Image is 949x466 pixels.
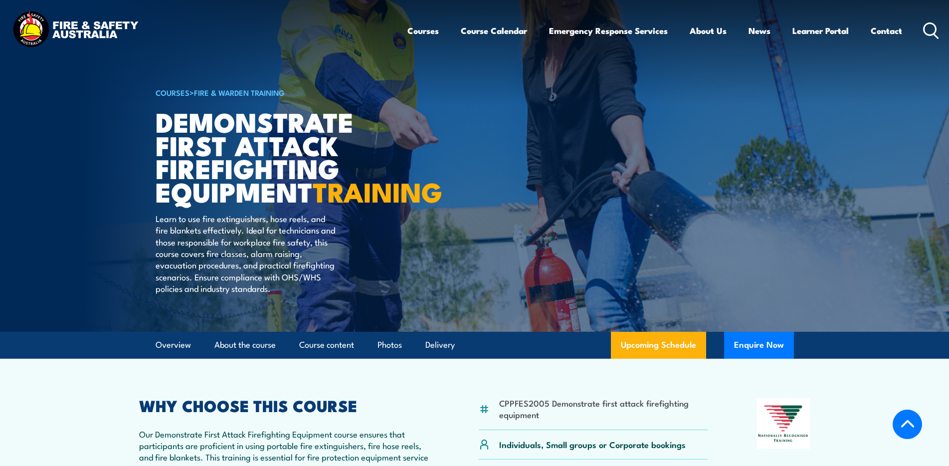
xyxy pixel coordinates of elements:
strong: TRAINING [313,170,442,212]
h1: Demonstrate First Attack Firefighting Equipment [156,110,402,203]
a: Learner Portal [792,17,849,44]
a: About Us [690,17,727,44]
a: About the course [214,332,276,358]
h6: > [156,86,402,98]
a: Emergency Response Services [549,17,668,44]
a: Courses [407,17,439,44]
a: Photos [378,332,402,358]
a: News [749,17,770,44]
a: Fire & Warden Training [194,87,285,98]
p: Individuals, Small groups or Corporate bookings [499,439,686,450]
a: Course content [299,332,354,358]
li: CPPFES2005 Demonstrate first attack firefighting equipment [499,397,708,421]
button: Enquire Now [724,332,794,359]
a: COURSES [156,87,190,98]
a: Contact [871,17,902,44]
h2: WHY CHOOSE THIS COURSE [139,398,430,412]
img: Nationally Recognised Training logo. [757,398,810,449]
a: Delivery [425,332,455,358]
a: Upcoming Schedule [611,332,706,359]
p: Learn to use fire extinguishers, hose reels, and fire blankets effectively. Ideal for technicians... [156,213,338,294]
a: Overview [156,332,191,358]
a: Course Calendar [461,17,527,44]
